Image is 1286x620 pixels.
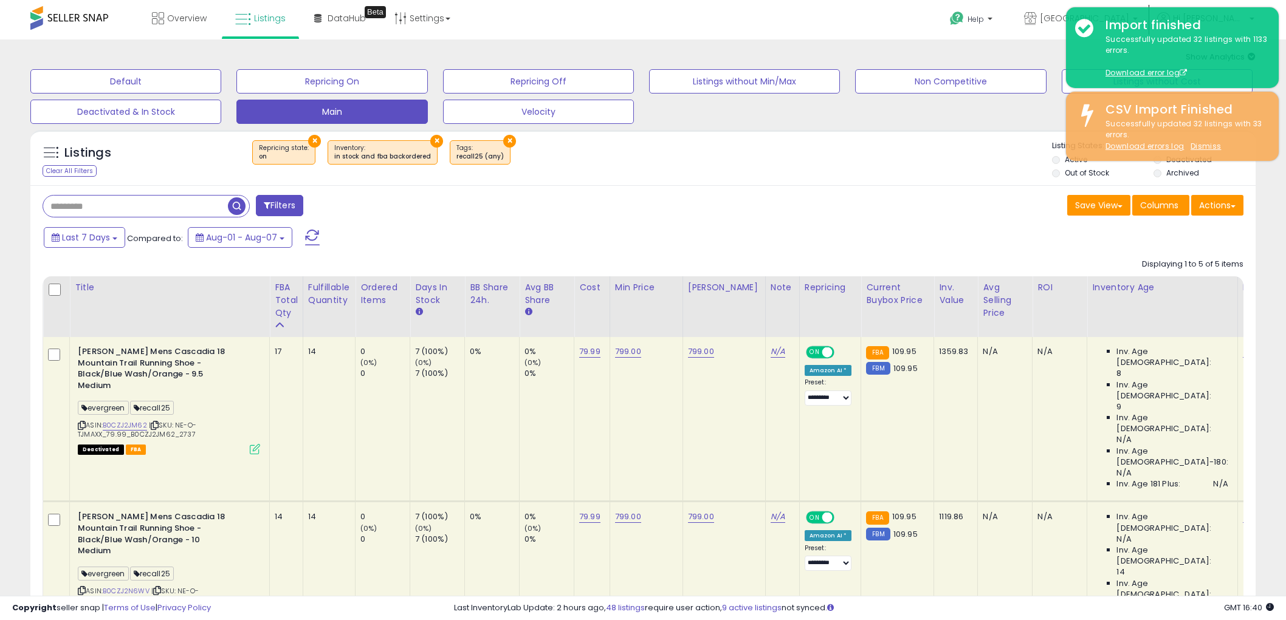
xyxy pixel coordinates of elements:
[503,135,516,148] button: ×
[1062,69,1253,94] button: Listings without Cost
[360,523,377,533] small: (0%)
[415,368,464,379] div: 7 (100%)
[1191,195,1243,216] button: Actions
[893,528,918,540] span: 109.95
[78,511,225,559] b: [PERSON_NAME] Mens Cascadia 18 Mountain Trail Running Shoe - Black/Blue Wash/Orange - 10 Medium
[470,346,510,357] div: 0%
[615,281,678,294] div: Min Price
[805,281,856,294] div: Repricing
[1052,140,1256,152] p: Listing States:
[157,602,211,613] a: Privacy Policy
[443,69,634,94] button: Repricing Off
[308,281,350,307] div: Fulfillable Quantity
[30,100,221,124] button: Deactivated & In Stock
[415,511,464,522] div: 7 (100%)
[360,511,410,522] div: 0
[1040,12,1129,24] span: [GEOGRAPHIC_DATA]
[807,347,822,358] span: ON
[649,69,840,94] button: Listings without Min/Max
[360,281,405,307] div: Ordered Items
[236,100,427,124] button: Main
[275,281,298,319] div: FBA Total Qty
[866,362,890,375] small: FBM
[1191,141,1221,151] u: Dismiss
[606,602,645,613] a: 48 listings
[103,586,150,596] a: B0CZJ2N6WV
[940,2,1005,39] a: Help
[1116,578,1228,600] span: Inv. Age [DEMOGRAPHIC_DATA]:
[415,534,464,545] div: 7 (100%)
[1037,511,1078,522] div: N/A
[1243,281,1264,294] div: MAP
[103,420,147,431] a: B0CZJ2JM62
[130,567,174,581] span: recall25
[949,11,964,26] i: Get Help
[126,445,146,455] span: FBA
[524,358,542,367] small: (0%)
[893,363,918,374] span: 109.95
[855,69,1046,94] button: Non Competitive
[1213,479,1228,489] span: N/A
[454,602,1274,614] div: Last InventoryLab Update: 2 hours ago, require user action, not synced.
[78,346,225,394] b: [PERSON_NAME] Mens Cascadia 18 Mountain Trail Running Shoe - Black/Blue Wash/Orange - 9.5 Medium
[722,602,782,613] a: 9 active listings
[1243,511,1257,523] a: N/A
[1065,168,1109,178] label: Out of Stock
[360,534,410,545] div: 0
[415,307,422,318] small: Days In Stock.
[256,195,303,216] button: Filters
[188,227,292,248] button: Aug-01 - Aug-07
[104,602,156,613] a: Terms of Use
[167,12,207,24] span: Overview
[1116,511,1228,533] span: Inv. Age [DEMOGRAPHIC_DATA]:
[807,513,822,523] span: ON
[75,281,264,294] div: Title
[1116,412,1228,434] span: Inv. Age [DEMOGRAPHIC_DATA]:
[78,586,199,604] span: | SKU: NE-O-TJMAXX_79.99_B0CZJ2N6WV_2738
[30,69,221,94] button: Default
[360,358,377,367] small: (0%)
[308,135,321,148] button: ×
[259,152,309,161] div: on
[443,100,634,124] button: Velocity
[275,511,294,522] div: 14
[524,346,574,357] div: 0%
[866,346,889,359] small: FBA
[1142,259,1243,270] div: Displaying 1 to 5 of 5 items
[866,511,889,525] small: FBA
[1116,401,1121,412] span: 9
[456,152,504,161] div: recall25 (any)
[939,511,968,522] div: 1119.86
[78,420,196,438] span: | SKU: NE-O-TJMAXX_79.99_B0CZJ2JM62_2737
[688,511,714,523] a: 799.00
[1166,168,1199,178] label: Archived
[470,281,514,307] div: BB Share 24h.
[805,530,852,541] div: Amazon AI *
[1105,141,1184,151] a: Download errors log
[968,14,984,24] span: Help
[470,511,510,522] div: 0%
[1116,468,1131,479] span: N/A
[430,135,443,148] button: ×
[1132,195,1189,216] button: Columns
[615,511,641,523] a: 799.00
[1224,602,1274,613] span: 2025-08-15 16:40 GMT
[939,281,972,307] div: Inv. value
[1096,16,1270,34] div: Import finished
[579,281,605,294] div: Cost
[334,143,431,162] span: Inventory :
[1116,434,1131,445] span: N/A
[456,143,504,162] span: Tags :
[524,511,574,522] div: 0%
[832,513,851,523] span: OFF
[892,511,916,522] span: 109.95
[64,145,111,162] h5: Listings
[688,281,760,294] div: [PERSON_NAME]
[360,368,410,379] div: 0
[415,358,432,367] small: (0%)
[78,445,124,455] span: All listings that are unavailable for purchase on Amazon for any reason other than out-of-stock
[254,12,286,24] span: Listings
[130,401,174,415] span: recall25
[1092,281,1232,294] div: Inventory Age
[939,346,968,357] div: 1359.83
